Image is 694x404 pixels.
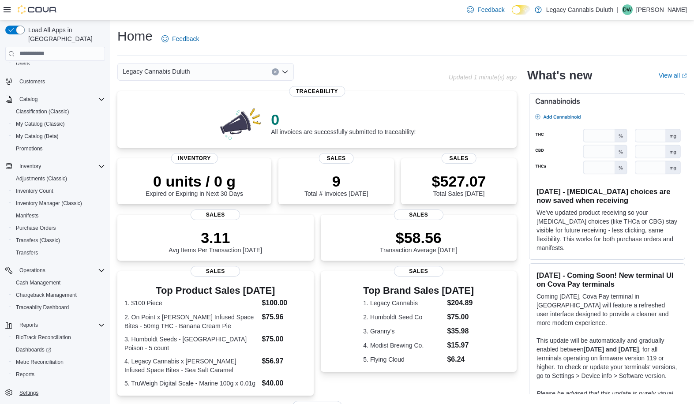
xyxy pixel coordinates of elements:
div: Total Sales [DATE] [432,172,486,197]
dt: 1. Legacy Cannabis [363,299,443,307]
svg: External link [682,73,687,79]
button: Reports [9,368,109,381]
span: Promotions [16,145,43,152]
span: Legacy Cannabis Duluth [123,66,190,77]
a: Adjustments (Classic) [12,173,71,184]
button: Manifests [9,209,109,222]
dd: $75.00 [262,334,306,344]
button: Customers [2,75,109,88]
button: Clear input [272,68,279,75]
a: Transfers [12,247,41,258]
a: Dashboards [9,344,109,356]
a: Feedback [463,1,508,19]
span: Sales [442,153,476,164]
button: Settings [2,386,109,399]
dd: $6.24 [447,354,474,365]
a: Customers [16,76,49,87]
span: Chargeback Management [12,290,105,300]
span: Cash Management [12,277,105,288]
dd: $56.97 [262,356,306,367]
span: Transfers [12,247,105,258]
dt: 2. Humboldt Seed Co [363,313,443,322]
span: Operations [16,265,105,276]
span: Classification (Classic) [16,108,69,115]
span: Inventory [171,153,218,164]
dd: $15.97 [447,340,474,351]
button: Catalog [16,94,41,105]
a: Reports [12,369,38,380]
button: Operations [16,265,49,276]
dd: $35.98 [447,326,474,337]
a: Settings [16,388,42,398]
span: BioTrack Reconciliation [12,332,105,343]
a: Transfers (Classic) [12,235,64,246]
img: Cova [18,5,57,14]
span: Inventory [19,163,41,170]
a: Cash Management [12,277,64,288]
img: 0 [218,105,264,141]
a: Dashboards [12,344,55,355]
span: Traceabilty Dashboard [12,302,105,313]
span: Classification (Classic) [12,106,105,117]
button: Traceabilty Dashboard [9,301,109,314]
dt: 5. TruWeigh Digital Scale - Marine 100g x 0.01g [124,379,258,388]
h3: Top Brand Sales [DATE] [363,285,474,296]
span: Transfers [16,249,38,256]
span: Manifests [16,212,38,219]
button: Transfers (Classic) [9,234,109,247]
span: Purchase Orders [16,224,56,232]
span: Metrc Reconciliation [12,357,105,367]
span: BioTrack Reconciliation [16,334,71,341]
button: BioTrack Reconciliation [9,331,109,344]
span: Adjustments (Classic) [16,175,67,182]
span: Chargeback Management [16,292,77,299]
dt: 4. Modist Brewing Co. [363,341,443,350]
a: Classification (Classic) [12,106,73,117]
span: Dashboards [12,344,105,355]
button: Catalog [2,93,109,105]
a: My Catalog (Beta) [12,131,62,142]
span: Inventory Count [12,186,105,196]
span: Customers [19,78,45,85]
a: BioTrack Reconciliation [12,332,75,343]
a: View allExternal link [659,72,687,79]
span: Sales [319,153,354,164]
span: Users [12,58,105,69]
a: Manifests [12,210,42,221]
button: Transfers [9,247,109,259]
span: Catalog [19,96,38,103]
button: Promotions [9,142,109,155]
dd: $100.00 [262,298,306,308]
span: Load All Apps in [GEOGRAPHIC_DATA] [25,26,105,43]
span: Operations [19,267,45,274]
span: Transfers (Classic) [16,237,60,244]
button: Inventory Count [9,185,109,197]
p: 3.11 [169,229,262,247]
a: Purchase Orders [12,223,60,233]
input: Dark Mode [512,5,530,15]
button: Users [9,57,109,70]
div: All invoices are successfully submitted to traceability! [271,111,416,135]
span: Dashboards [16,346,51,353]
button: Adjustments (Classic) [9,172,109,185]
dd: $204.89 [447,298,474,308]
div: Expired or Expiring in Next 30 Days [146,172,243,197]
button: Inventory [2,160,109,172]
button: Metrc Reconciliation [9,356,109,368]
span: Feedback [172,34,199,43]
p: | [617,4,619,15]
span: Adjustments (Classic) [12,173,105,184]
span: My Catalog (Beta) [16,133,59,140]
dt: 3. Humboldt Seeds - [GEOGRAPHIC_DATA] Poison - 5 count [124,335,258,352]
span: Purchase Orders [12,223,105,233]
div: Dan Wilken [622,4,633,15]
a: Promotions [12,143,46,154]
p: 9 [304,172,368,190]
button: Reports [16,320,41,330]
span: DW [623,4,632,15]
dd: $40.00 [262,378,306,389]
span: Feedback [477,5,504,14]
h1: Home [117,27,153,45]
button: My Catalog (Beta) [9,130,109,142]
button: Open list of options [281,68,289,75]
